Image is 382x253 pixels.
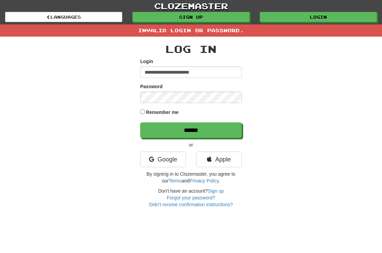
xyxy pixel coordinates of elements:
[140,188,242,208] div: Don't have an account?
[167,195,215,200] a: Forgot your password?
[140,83,163,90] label: Password
[140,152,186,167] a: Google
[196,152,242,167] a: Apple
[132,12,250,22] a: Sign up
[140,43,242,55] h2: Log In
[140,58,153,65] label: Login
[146,109,179,116] label: Remember me
[140,171,242,184] p: By signing in to Clozemaster, you agree to our and .
[169,178,182,183] a: Terms
[149,202,233,207] a: Didn't receive confirmation instructions?
[208,188,224,194] a: Sign up
[260,12,377,22] a: Login
[5,12,122,22] a: Languages
[190,178,219,183] a: Privacy Policy
[140,141,242,148] p: or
